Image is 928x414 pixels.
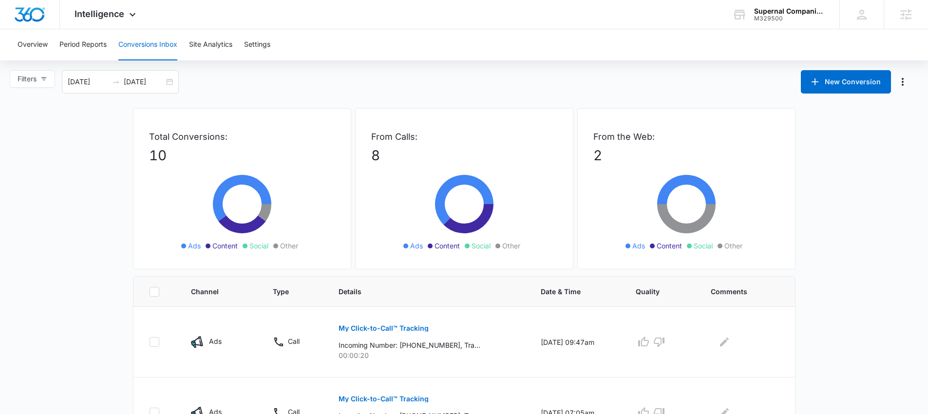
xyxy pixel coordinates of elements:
p: Call [288,336,300,346]
span: Content [435,241,460,251]
span: Quality [636,286,673,297]
span: Other [280,241,298,251]
span: Details [339,286,503,297]
button: Overview [18,29,48,60]
span: Social [249,241,268,251]
button: My Click-to-Call™ Tracking [339,387,429,411]
span: Channel [191,286,235,297]
span: to [112,78,120,86]
span: Content [657,241,682,251]
span: Content [212,241,238,251]
p: Ads [209,336,222,346]
span: Social [472,241,491,251]
p: 2 [593,145,779,166]
span: Date & Time [541,286,598,297]
span: Ads [410,241,423,251]
span: Ads [632,241,645,251]
span: Other [724,241,742,251]
span: Social [694,241,713,251]
span: Intelligence [75,9,124,19]
p: My Click-to-Call™ Tracking [339,395,429,402]
p: 10 [149,145,335,166]
button: New Conversion [801,70,891,94]
span: Filters [18,74,37,84]
button: My Click-to-Call™ Tracking [339,317,429,340]
span: Type [273,286,301,297]
span: Comments [711,286,765,297]
button: Conversions Inbox [118,29,177,60]
div: account name [754,7,825,15]
button: Period Reports [59,29,107,60]
td: [DATE] 09:47am [529,307,624,377]
span: swap-right [112,78,120,86]
button: Settings [244,29,270,60]
p: Incoming Number: [PHONE_NUMBER], Tracking Number: [PHONE_NUMBER], Ring To: [PHONE_NUMBER], Caller... [339,340,480,350]
span: Ads [188,241,201,251]
input: Start date [68,76,108,87]
button: Site Analytics [189,29,232,60]
button: Manage Numbers [895,74,910,90]
p: Total Conversions: [149,130,335,143]
p: From the Web: [593,130,779,143]
div: account id [754,15,825,22]
button: Edit Comments [717,334,732,350]
p: 8 [371,145,557,166]
p: My Click-to-Call™ Tracking [339,325,429,332]
input: End date [124,76,164,87]
p: 00:00:20 [339,350,517,360]
span: Other [502,241,520,251]
button: Filters [10,70,55,88]
p: From Calls: [371,130,557,143]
